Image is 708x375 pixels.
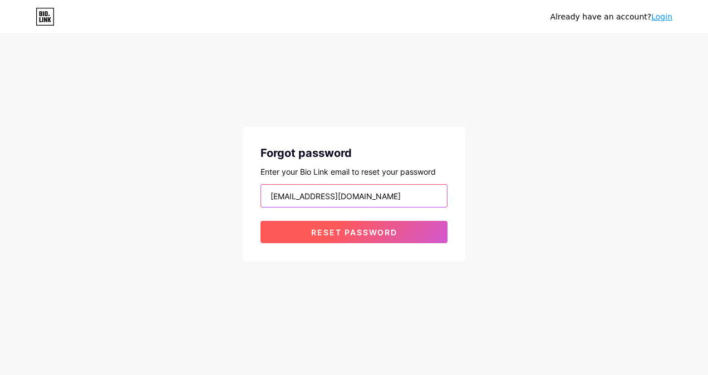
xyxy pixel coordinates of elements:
input: Email [261,185,447,207]
button: Reset password [260,221,448,243]
a: Login [651,12,672,21]
div: Forgot password [260,145,448,161]
div: Already have an account? [550,11,672,23]
div: Enter your Bio Link email to reset your password [260,166,448,177]
span: Reset password [311,228,397,237]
